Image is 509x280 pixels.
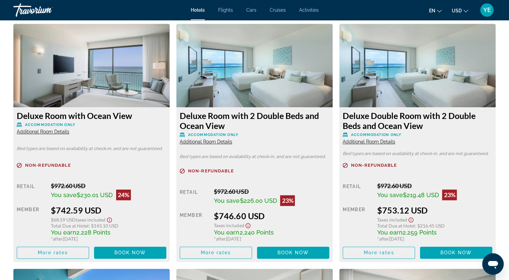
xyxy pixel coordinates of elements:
[244,221,252,229] button: Show Taxes and Fees disclaimer
[377,223,492,229] div: : $216.45 USD
[51,236,166,242] div: * [DATE]
[343,139,395,144] span: Additional Room Details
[180,247,252,259] button: More rates
[180,154,329,159] p: Bed types are based on availability at check-in, and are not guaranteed.
[214,197,240,204] span: You save
[94,247,166,259] button: Book now
[257,247,329,259] button: Book now
[452,8,462,13] span: USD
[377,182,492,189] div: $972.60 USD
[246,7,256,13] a: Cars
[25,123,75,127] span: Accommodation Only
[17,205,46,242] div: Member
[379,236,389,242] span: after
[188,133,238,137] span: Accommodation Only
[176,24,333,107] img: fdcbaed5-f7d9-45fa-b47d-7b30398fb94a.jpeg
[343,111,492,131] h3: Deluxe Double Room with 2 Double Beds and Ocean View
[377,191,403,198] span: You save
[51,223,89,229] span: Total Due at Hotel
[17,247,89,259] button: More rates
[239,229,273,236] span: 2,240 Points
[180,111,329,131] h3: Deluxe Room with 2 Double Beds and Ocean View
[38,250,68,255] span: More rates
[343,247,415,259] button: More rates
[116,189,131,200] div: 24%
[51,223,166,229] div: : $143.10 USD
[377,217,407,223] span: Taxes included
[114,250,146,255] span: Book now
[343,182,372,200] div: Retail
[420,247,492,259] button: Book now
[343,151,492,156] p: Bed types are based on availability at check-in, and are not guaranteed.
[17,129,69,134] span: Additional Room Details
[180,188,209,206] div: Retail
[180,139,232,144] span: Additional Room Details
[478,3,496,17] button: User Menu
[343,205,372,242] div: Member
[270,7,286,13] a: Cruises
[13,1,80,19] a: Travorium
[188,169,234,173] span: Non-refundable
[452,6,468,15] button: Change currency
[53,236,63,242] span: after
[240,197,277,204] span: $226.00 USD
[51,229,76,236] span: You earn
[277,250,309,255] span: Book now
[13,24,170,107] img: 8d4e5c97-fc94-4dfc-9a32-961380c3192b.jpeg
[377,229,402,236] span: You earn
[17,111,166,121] h3: Deluxe Room with Ocean View
[402,229,436,236] span: 2,259 Points
[76,229,110,236] span: 2,228 Points
[377,205,492,215] div: $753.12 USD
[339,24,496,107] img: 58428743-f828-4408-aa9a-a93ff59ed3cd.jpeg
[105,215,113,223] button: Show Taxes and Fees disclaimer
[201,250,231,255] span: More rates
[51,191,77,198] span: You save
[17,182,46,200] div: Retail
[17,146,166,151] p: Bed types are based on availability at check-in, and are not guaranteed.
[364,250,394,255] span: More rates
[51,217,76,223] span: $68.59 USD
[429,8,435,13] span: en
[482,253,504,275] iframe: Button to launch messaging window
[407,215,415,223] button: Show Taxes and Fees disclaimer
[351,133,401,137] span: Accommodation Only
[218,7,233,13] a: Flights
[25,163,71,167] span: Non-refundable
[483,7,491,13] span: YE
[214,223,244,228] span: Taxes included
[214,236,329,242] div: * [DATE]
[51,205,166,215] div: $742.59 USD
[51,182,166,189] div: $972.60 USD
[214,211,329,221] div: $746.60 USD
[440,250,472,255] span: Book now
[429,6,442,15] button: Change language
[377,223,415,229] span: Total Due at Hotel
[216,236,226,242] span: after
[442,189,457,200] div: 23%
[191,7,205,13] a: Hotels
[377,236,492,242] div: * [DATE]
[280,195,295,206] div: 23%
[214,229,239,236] span: You earn
[77,191,113,198] span: $230.01 USD
[403,191,439,198] span: $219.48 USD
[351,163,397,167] span: Non-refundable
[214,188,329,195] div: $972.60 USD
[180,211,209,242] div: Member
[299,7,319,13] a: Activities
[76,217,105,223] span: Taxes included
